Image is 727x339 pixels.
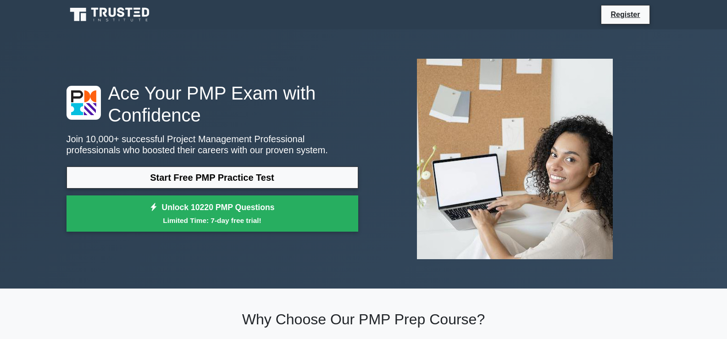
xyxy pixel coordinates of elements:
[67,167,358,189] a: Start Free PMP Practice Test
[78,215,347,226] small: Limited Time: 7-day free trial!
[67,195,358,232] a: Unlock 10220 PMP QuestionsLimited Time: 7-day free trial!
[67,82,358,126] h1: Ace Your PMP Exam with Confidence
[67,133,358,156] p: Join 10,000+ successful Project Management Professional professionals who boosted their careers w...
[67,311,661,328] h2: Why Choose Our PMP Prep Course?
[605,9,645,20] a: Register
